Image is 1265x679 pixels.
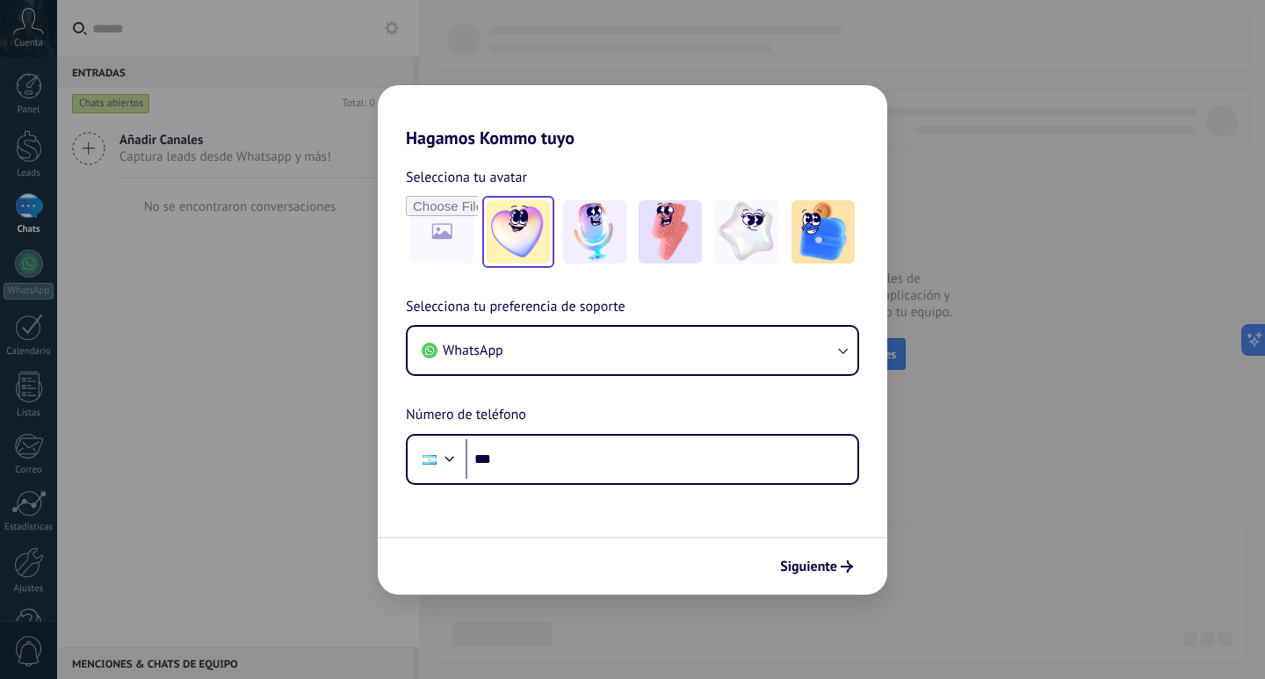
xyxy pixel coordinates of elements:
[487,200,550,264] img: -1.jpeg
[413,441,446,478] div: Argentina: + 54
[563,200,626,264] img: -2.jpeg
[715,200,778,264] img: -4.jpeg
[443,342,503,359] span: WhatsApp
[406,296,625,319] span: Selecciona tu preferencia de soporte
[772,552,861,581] button: Siguiente
[408,327,857,374] button: WhatsApp
[780,560,837,573] span: Siguiente
[639,200,702,264] img: -3.jpeg
[378,85,887,148] h2: Hagamos Kommo tuyo
[406,166,527,189] span: Selecciona tu avatar
[792,200,855,264] img: -5.jpeg
[406,404,526,427] span: Número de teléfono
